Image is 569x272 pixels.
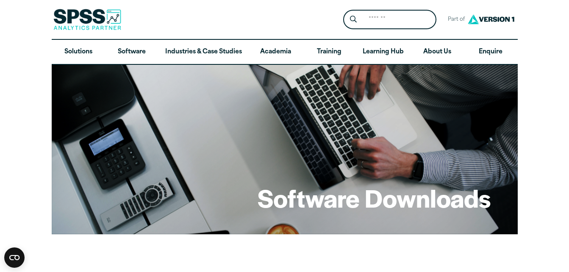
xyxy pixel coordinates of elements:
img: Version1 Logo [466,11,516,27]
a: Training [302,40,355,64]
nav: Desktop version of site main menu [52,40,518,64]
button: Open CMP widget [4,247,25,268]
a: Enquire [464,40,517,64]
h1: Software Downloads [258,181,491,214]
span: Part of [443,14,466,26]
a: Learning Hub [356,40,411,64]
a: Solutions [52,40,105,64]
a: Industries & Case Studies [158,40,249,64]
svg: Search magnifying glass icon [350,16,357,23]
button: Search magnifying glass icon [345,12,361,28]
form: Site Header Search Form [343,10,436,30]
a: About Us [411,40,464,64]
img: SPSS Analytics Partner [53,9,121,30]
a: Academia [249,40,302,64]
a: Software [105,40,158,64]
